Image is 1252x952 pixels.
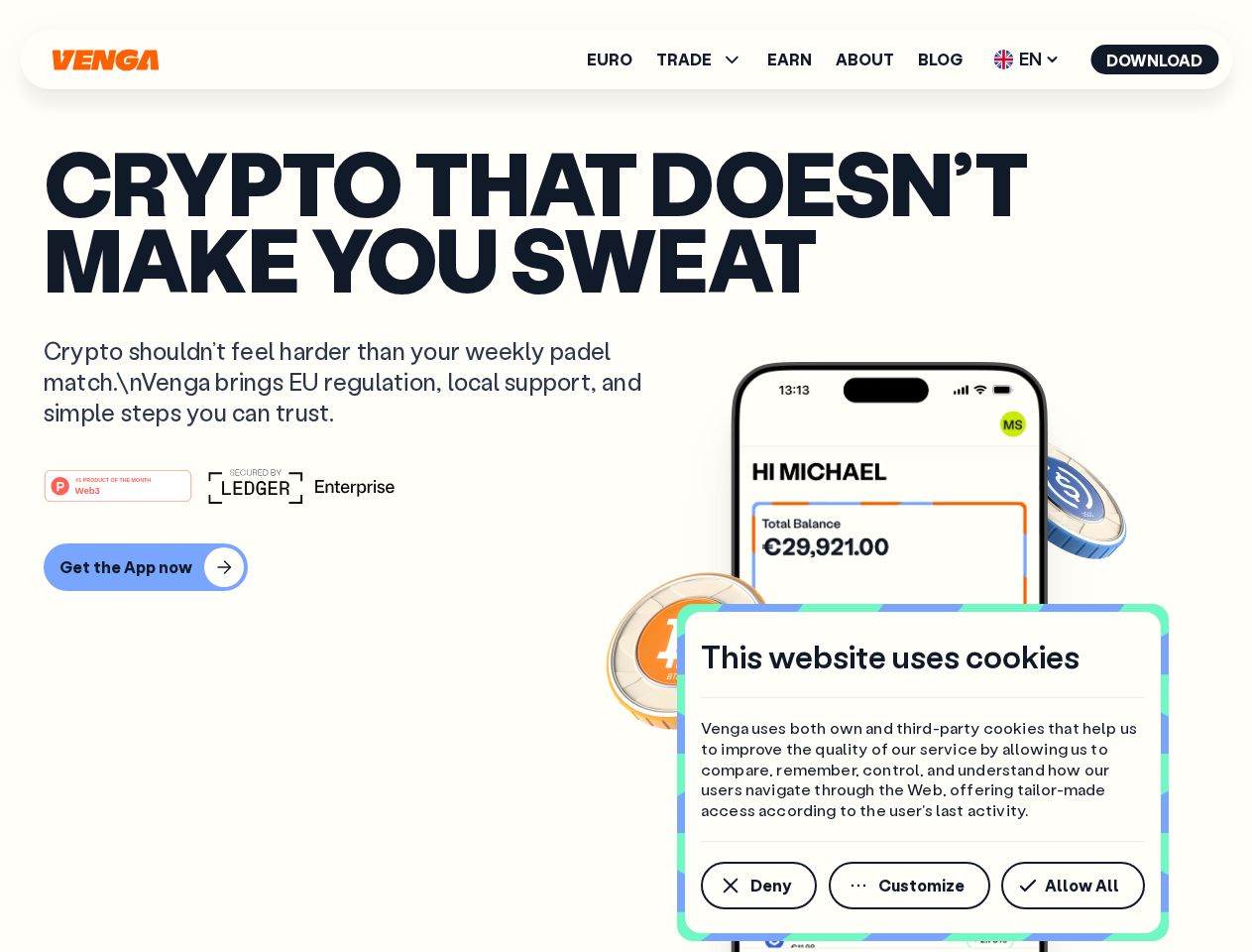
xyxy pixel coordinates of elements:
span: Deny [750,878,791,893]
a: Euro [587,52,632,67]
img: flag-uk [993,50,1013,69]
p: Crypto shouldn’t feel harder than your weekly padel match.\nVenga brings EU regulation, local sup... [44,335,670,428]
span: Customize [878,878,965,893]
img: Bitcoin [602,560,780,739]
p: Venga uses both own and third-party cookies that help us to improve the quality of our service by... [701,718,1145,821]
div: Get the App now [59,557,192,577]
span: Allow All [1045,878,1119,893]
p: Crypto that doesn’t make you sweat [44,144,1208,296]
span: TRADE [656,48,743,71]
a: Blog [918,52,963,67]
button: Deny [701,862,817,909]
svg: Home [50,49,161,71]
button: Get the App now [44,543,248,591]
span: EN [986,44,1067,75]
a: Get the App now [44,543,1208,591]
span: TRADE [656,52,712,67]
a: #1 PRODUCT OF THE MONTHWeb3 [44,481,192,507]
a: Earn [767,52,812,67]
button: Customize [829,862,990,909]
tspan: Web3 [75,484,100,495]
img: USDC coin [988,426,1131,569]
h4: This website uses cookies [701,636,1080,677]
a: About [836,52,894,67]
button: Allow All [1001,862,1145,909]
tspan: #1 PRODUCT OF THE MONTH [75,476,151,482]
button: Download [1090,45,1218,74]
